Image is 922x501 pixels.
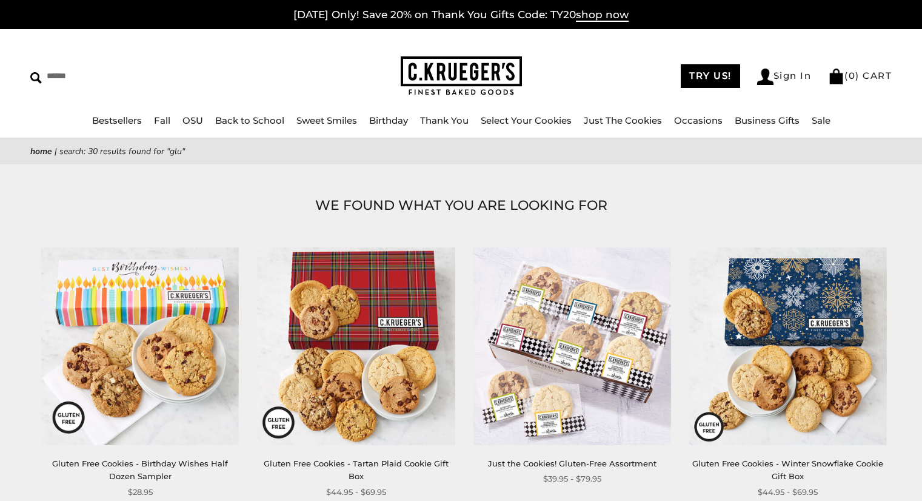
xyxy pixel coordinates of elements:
img: Bag [828,69,844,84]
span: $44.95 - $69.95 [326,486,386,499]
span: 0 [849,70,856,81]
a: Just the Cookies! Gluten-Free Assortment [473,247,671,445]
img: Gluten Free Cookies - Winter Snowflake Cookie Gift Box [689,247,887,445]
h1: WE FOUND WHAT YOU ARE LOOKING FOR [48,195,874,217]
input: Search [30,67,235,86]
a: Home [30,146,52,157]
a: Back to School [215,115,284,126]
span: Search: 30 results found for "glu" [59,146,185,157]
a: Business Gifts [735,115,800,126]
span: $28.95 [128,486,153,499]
a: Just The Cookies [584,115,662,126]
a: Gluten Free Cookies - Birthday Wishes Half Dozen Sampler [52,459,228,481]
a: Just the Cookies! Gluten-Free Assortment [488,459,656,468]
span: shop now [576,8,629,22]
a: Select Your Cookies [481,115,572,126]
img: Gluten Free Cookies - Birthday Wishes Half Dozen Sampler [41,247,239,445]
a: Gluten Free Cookies - Tartan Plaid Cookie Gift Box [264,459,449,481]
a: (0) CART [828,70,892,81]
a: Sale [812,115,830,126]
a: Thank You [420,115,469,126]
a: Occasions [674,115,723,126]
a: TRY US! [681,64,740,88]
span: $44.95 - $69.95 [758,486,818,499]
a: Bestsellers [92,115,142,126]
img: Just the Cookies! Gluten-Free Assortment [473,247,670,445]
img: Search [30,72,42,84]
a: Birthday [369,115,408,126]
span: | [55,146,57,157]
span: $39.95 - $79.95 [543,472,601,485]
img: Gluten Free Cookies - Tartan Plaid Cookie Gift Box [257,247,455,445]
img: C.KRUEGER'S [401,56,522,96]
img: Account [757,69,773,85]
a: Gluten Free Cookies - Winter Snowflake Cookie Gift Box [692,459,883,481]
a: Sign In [757,69,812,85]
nav: breadcrumbs [30,144,892,158]
a: Sweet Smiles [296,115,357,126]
a: [DATE] Only! Save 20% on Thank You Gifts Code: TY20shop now [293,8,629,22]
a: OSU [182,115,203,126]
a: Fall [154,115,170,126]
